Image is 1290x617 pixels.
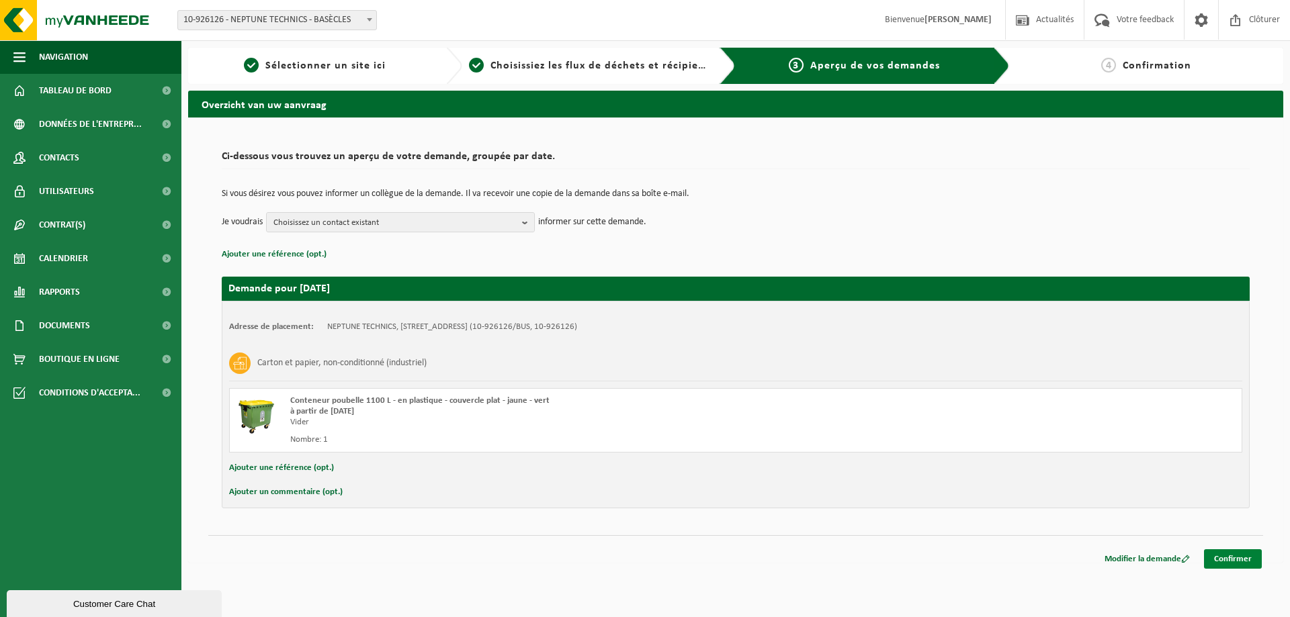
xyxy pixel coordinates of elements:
button: Ajouter une référence (opt.) [222,246,327,263]
h2: Ci-dessous vous trouvez un aperçu de votre demande, groupée par date. [222,151,1250,169]
a: Confirmer [1204,549,1262,569]
span: Navigation [39,40,88,74]
iframe: chat widget [7,587,224,617]
p: Je voudrais [222,212,263,232]
strong: Demande pour [DATE] [228,283,330,294]
span: Boutique en ligne [39,342,120,376]
span: Choisissez un contact existant [273,213,517,233]
a: Modifier la demande [1094,549,1200,569]
div: Vider [290,417,789,428]
span: Sélectionner un site ici [265,60,386,71]
p: informer sur cette demande. [538,212,646,232]
span: Aperçu de vos demandes [810,60,940,71]
strong: [PERSON_NAME] [924,15,992,25]
span: Conditions d'accepta... [39,376,140,410]
span: 4 [1101,58,1116,73]
span: Données de l'entrepr... [39,107,142,141]
span: Utilisateurs [39,175,94,208]
strong: à partir de [DATE] [290,407,354,416]
span: Rapports [39,275,80,309]
h3: Carton et papier, non-conditionné (industriel) [257,352,427,374]
span: 10-926126 - NEPTUNE TECHNICS - BASÈCLES [178,11,376,30]
button: Ajouter une référence (opt.) [229,459,334,477]
span: Confirmation [1123,60,1191,71]
p: Si vous désirez vous pouvez informer un collègue de la demande. Il va recevoir une copie de la de... [222,189,1250,199]
span: Choisissiez les flux de déchets et récipients [490,60,714,71]
h2: Overzicht van uw aanvraag [188,91,1283,117]
strong: Adresse de placement: [229,322,314,331]
div: Nombre: 1 [290,434,789,445]
span: Tableau de bord [39,74,112,107]
span: Documents [39,309,90,342]
span: Calendrier [39,242,88,275]
span: 1 [244,58,259,73]
span: 3 [789,58,804,73]
a: 1Sélectionner un site ici [195,58,435,74]
span: 2 [469,58,484,73]
span: Contacts [39,141,79,175]
td: NEPTUNE TECHNICS, [STREET_ADDRESS] (10-926126/BUS, 10-926126) [327,322,577,332]
span: 10-926126 - NEPTUNE TECHNICS - BASÈCLES [177,10,377,30]
a: 2Choisissiez les flux de déchets et récipients [469,58,709,74]
button: Ajouter un commentaire (opt.) [229,483,343,501]
button: Choisissez un contact existant [266,212,535,232]
img: WB-1100-HPE-GN-50.png [236,395,277,436]
span: Conteneur poubelle 1100 L - en plastique - couvercle plat - jaune - vert [290,396,550,405]
span: Contrat(s) [39,208,85,242]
